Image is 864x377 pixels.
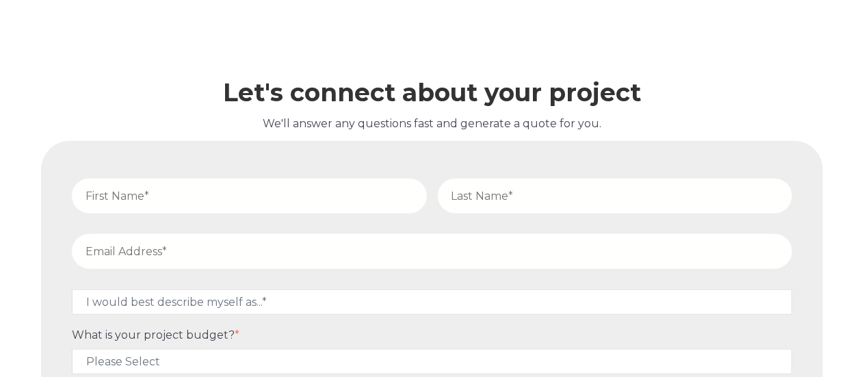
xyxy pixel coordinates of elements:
[72,179,427,213] input: First Name*
[41,79,823,107] h2: Let's connect about your project
[41,115,823,133] p: We'll answer any questions fast and generate a quote for you.
[438,179,793,213] input: Last Name*
[72,328,235,341] span: What is your project budget?
[72,234,792,269] input: Email Address*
